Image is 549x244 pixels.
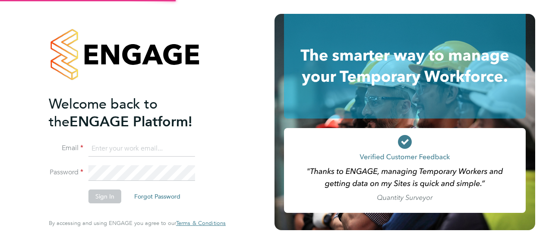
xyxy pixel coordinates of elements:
span: Welcome back to the [49,96,158,130]
label: Email [49,144,83,153]
button: Sign In [88,189,121,203]
input: Enter your work email... [88,141,195,157]
span: By accessing and using ENGAGE you agree to our [49,219,226,227]
button: Forgot Password [127,189,187,203]
h2: ENGAGE Platform! [49,95,217,131]
a: Terms & Conditions [176,220,226,227]
label: Password [49,168,83,177]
